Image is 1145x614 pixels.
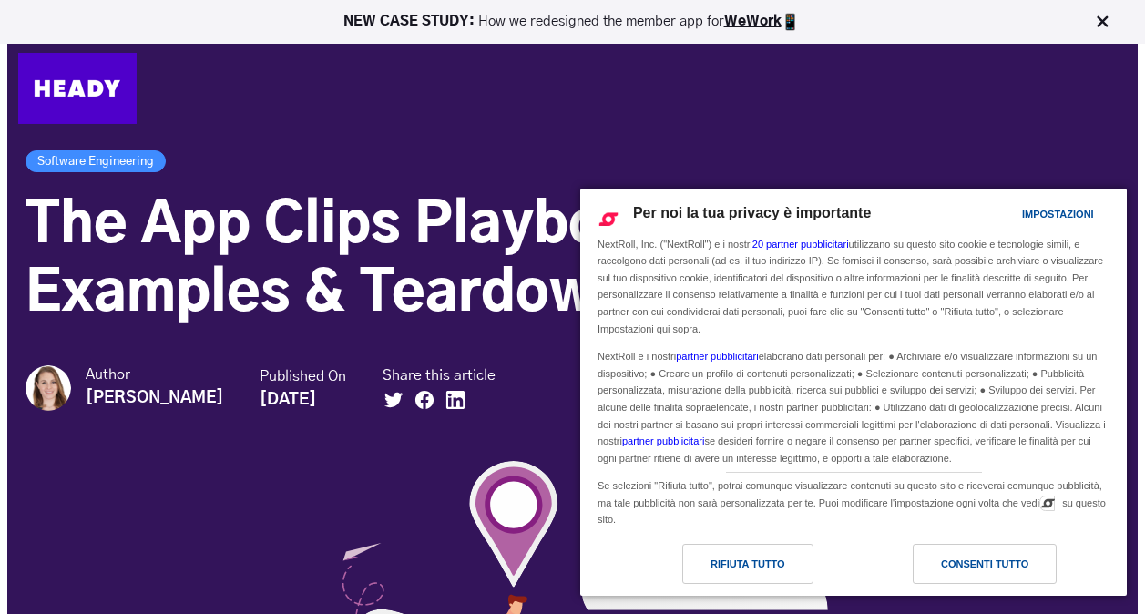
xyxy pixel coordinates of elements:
a: Rifiuta tutto [591,544,854,593]
span: Per noi la tua privacy è importante [633,205,871,220]
a: Consenti tutto [854,544,1116,593]
img: Heady_Logo_Web-01 (1) [18,53,137,124]
img: app emoji [782,13,800,31]
a: Impostazioni [990,200,1034,233]
div: NextRoll, Inc. ("NextRoll") e i nostri utilizzano su questo sito cookie e tecnologie simili, e ra... [594,234,1113,339]
a: WeWork [724,15,782,28]
small: Published On [260,367,346,386]
strong: [DATE] [260,392,316,408]
div: Impostazioni [1022,204,1094,224]
a: partner pubblicitari [622,435,705,446]
p: How we redesigned the member app for [8,13,1137,31]
strong: [PERSON_NAME] [86,390,223,406]
div: Consenti tutto [941,554,1028,574]
a: partner pubblicitari [676,351,759,362]
img: Close Bar [1093,13,1111,31]
div: Se selezioni "Rifiuta tutto", potrai comunque visualizzare contenuti su questo sito e riceverai c... [594,473,1113,530]
div: Rifiuta tutto [711,554,785,574]
strong: NEW CASE STUDY: [343,15,478,28]
div: Navigation Menu [155,67,1127,110]
small: Share this article [383,366,496,385]
small: Author [86,365,223,384]
img: Katarina Borg [26,365,71,411]
a: 20 partner pubblicitari [752,239,849,250]
a: Software Engineering [26,150,166,172]
span: The App Clips Playbook: 5 Inspiring Examples & Teardowns [26,199,984,322]
div: NextRoll e i nostri elaborano dati personali per: ● Archiviare e/o visualizzare informazioni su u... [594,343,1113,468]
